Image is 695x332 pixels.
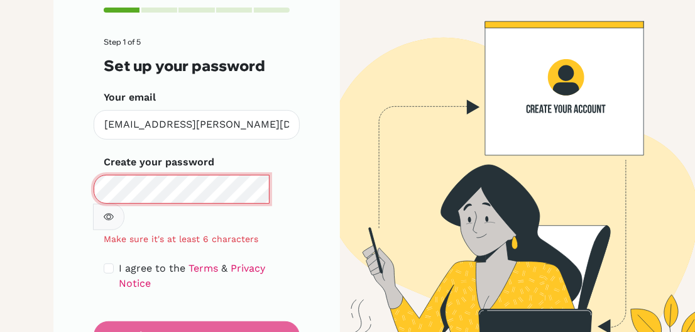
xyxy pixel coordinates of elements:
[119,262,185,274] span: I agree to the
[221,262,227,274] span: &
[104,90,156,105] label: Your email
[94,110,300,140] input: Insert your email*
[119,262,265,289] a: Privacy Notice
[189,262,218,274] a: Terms
[104,57,290,74] h3: Set up your password
[104,155,214,170] label: Create your password
[94,233,300,246] div: Make sure it's at least 6 characters
[104,37,141,47] span: Step 1 of 5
